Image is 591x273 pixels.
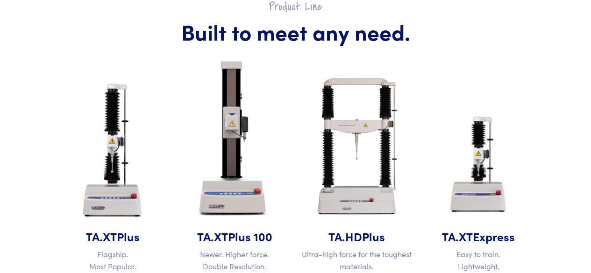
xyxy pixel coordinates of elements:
h5: TA.XT [57,228,168,245]
img: ta-xt-100-analyzer.jpg [188,49,281,228]
img: ta-hd-analyzer.jpg [301,64,412,228]
img: ta-xt-express-analyzer.jpg [438,100,519,228]
h5: TA.XT [179,228,290,245]
p: Flagship. Most Popular. [57,248,168,272]
span: Express [473,228,515,245]
img: ta-xt-plus-analyzer.jpg [69,77,157,228]
p: Easy to train. Lightweight. [423,248,534,272]
span: Plus [117,228,140,245]
p: Newer. Higher force. Double Resolution. [179,248,290,272]
span: Plus 100 [228,228,272,245]
span: Plus [362,228,385,245]
h1: Built to meet any need. [57,18,534,45]
p: Ultra-high force for the toughest materials. [301,248,412,272]
h5: TA.HD [301,228,412,245]
h5: TA.XT [423,228,534,245]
